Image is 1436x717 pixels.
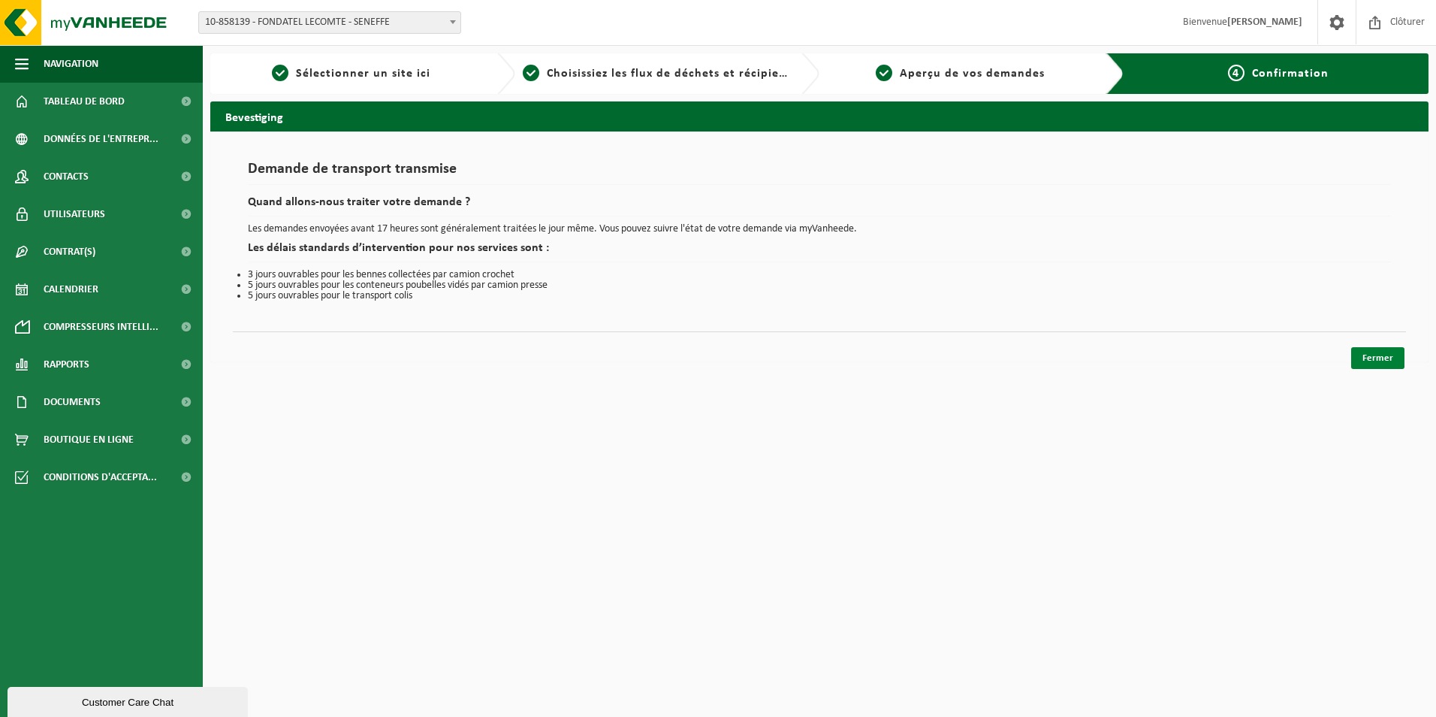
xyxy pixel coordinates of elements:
a: 3Aperçu de vos demandes [827,65,1094,83]
span: Contrat(s) [44,233,95,271]
iframe: chat widget [8,684,251,717]
h1: Demande de transport transmise [248,162,1391,185]
span: 1 [272,65,288,81]
span: Calendrier [44,271,98,308]
span: Navigation [44,45,98,83]
span: 2 [523,65,539,81]
a: 1Sélectionner un site ici [218,65,485,83]
p: Les demandes envoyées avant 17 heures sont généralement traitées le jour même. Vous pouvez suivre... [248,224,1391,234]
span: Utilisateurs [44,195,105,233]
span: 3 [876,65,892,81]
a: 2Choisissiez les flux de déchets et récipients [523,65,790,83]
span: 10-858139 - FONDATEL LECOMTE - SENEFFE [198,11,461,34]
span: Conditions d'accepta... [44,458,157,496]
span: Confirmation [1252,68,1329,80]
h2: Les délais standards d’intervention pour nos services sont : [248,242,1391,262]
li: 5 jours ouvrables pour le transport colis [248,291,1391,301]
li: 5 jours ouvrables pour les conteneurs poubelles vidés par camion presse [248,280,1391,291]
span: Compresseurs intelli... [44,308,158,346]
span: 10-858139 - FONDATEL LECOMTE - SENEFFE [199,12,460,33]
span: Tableau de bord [44,83,125,120]
span: Rapports [44,346,89,383]
span: Aperçu de vos demandes [900,68,1045,80]
span: Boutique en ligne [44,421,134,458]
h2: Bevestiging [210,101,1428,131]
span: 4 [1228,65,1244,81]
span: Choisissiez les flux de déchets et récipients [547,68,797,80]
h2: Quand allons-nous traiter votre demande ? [248,196,1391,216]
span: Documents [44,383,101,421]
strong: [PERSON_NAME] [1227,17,1302,28]
span: Contacts [44,158,89,195]
span: Données de l'entrepr... [44,120,158,158]
span: Sélectionner un site ici [296,68,430,80]
a: Fermer [1351,347,1404,369]
li: 3 jours ouvrables pour les bennes collectées par camion crochet [248,270,1391,280]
